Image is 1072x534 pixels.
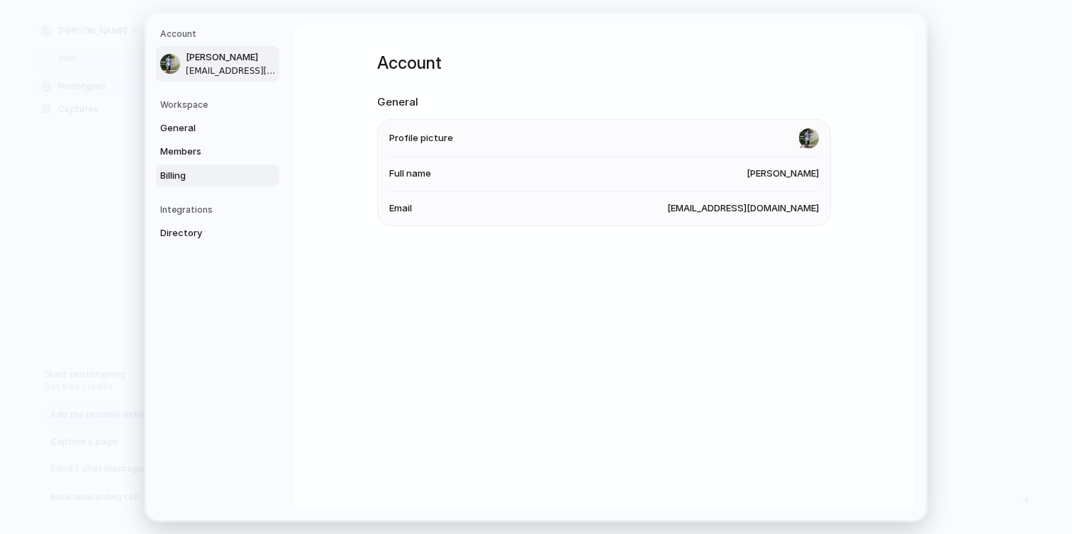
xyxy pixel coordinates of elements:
[389,131,453,145] span: Profile picture
[389,167,431,181] span: Full name
[160,28,279,40] h5: Account
[160,226,251,240] span: Directory
[377,94,831,111] h2: General
[156,165,279,187] a: Billing
[156,140,279,163] a: Members
[160,99,279,111] h5: Workspace
[747,167,819,181] span: [PERSON_NAME]
[160,145,251,159] span: Members
[160,204,279,216] h5: Integrations
[667,201,819,216] span: [EMAIL_ADDRESS][DOMAIN_NAME]
[160,121,251,135] span: General
[156,222,279,245] a: Directory
[377,50,831,76] h1: Account
[156,117,279,140] a: General
[186,50,277,65] span: [PERSON_NAME]
[389,201,412,216] span: Email
[160,169,251,183] span: Billing
[186,65,277,77] span: [EMAIL_ADDRESS][DOMAIN_NAME]
[156,46,279,82] a: [PERSON_NAME][EMAIL_ADDRESS][DOMAIN_NAME]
